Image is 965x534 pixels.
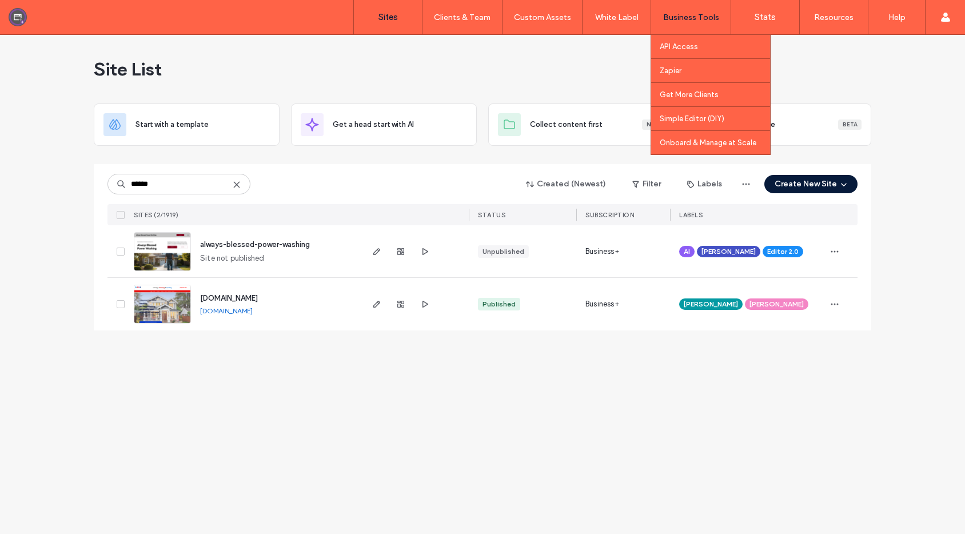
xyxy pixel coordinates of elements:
[663,13,719,22] label: Business Tools
[585,211,634,219] span: SUBSCRIPTION
[478,211,505,219] span: STATUS
[26,8,50,18] span: Help
[94,58,162,81] span: Site List
[482,299,516,309] div: Published
[684,246,690,257] span: AI
[333,119,414,130] span: Get a head start with AI
[685,103,871,146] div: Start from fileBeta
[749,299,804,309] span: [PERSON_NAME]
[679,211,703,219] span: LABELS
[135,119,209,130] span: Start with a template
[378,12,398,22] label: Sites
[684,299,738,309] span: [PERSON_NAME]
[660,114,724,123] label: Simple Editor (DIY)
[134,211,178,219] span: SITES (2/1919)
[677,175,732,193] button: Labels
[200,253,265,264] span: Site not published
[701,246,756,257] span: [PERSON_NAME]
[434,13,491,22] label: Clients & Team
[621,175,672,193] button: Filter
[595,13,639,22] label: White Label
[514,13,571,22] label: Custom Assets
[200,294,258,302] a: [DOMAIN_NAME]
[642,119,664,130] div: New
[585,246,619,257] span: Business+
[660,107,770,130] a: Simple Editor (DIY)
[838,119,862,130] div: Beta
[200,240,310,249] a: always-blessed-power-washing
[585,298,619,310] span: Business+
[755,12,776,22] label: Stats
[660,35,770,58] a: API Access
[482,246,524,257] div: Unpublished
[530,119,603,130] span: Collect content first
[660,90,719,99] label: Get More Clients
[200,306,253,315] a: [DOMAIN_NAME]
[660,131,770,154] a: Onboard & Manage at Scale
[660,59,770,82] a: Zapier
[516,175,616,193] button: Created (Newest)
[888,13,906,22] label: Help
[767,246,799,257] span: Editor 2.0
[488,103,674,146] div: Collect content firstNew
[291,103,477,146] div: Get a head start with AI
[660,42,698,51] label: API Access
[660,83,770,106] a: Get More Clients
[660,138,756,147] label: Onboard & Manage at Scale
[814,13,854,22] label: Resources
[764,175,858,193] button: Create New Site
[660,66,681,75] label: Zapier
[94,103,280,146] div: Start with a template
